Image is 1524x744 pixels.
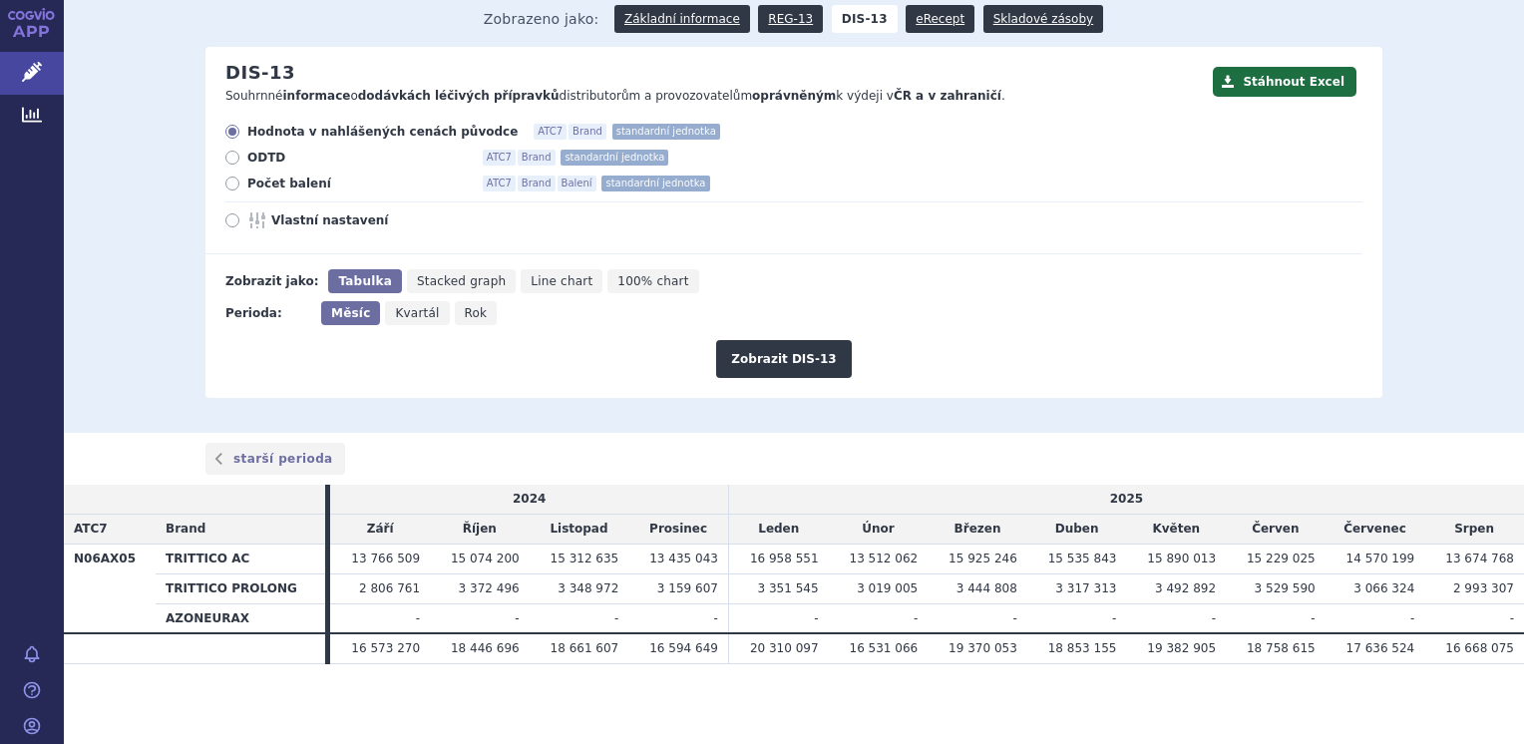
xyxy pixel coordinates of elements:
span: 16 573 270 [351,641,420,655]
td: Srpen [1424,515,1524,545]
strong: dodávkách léčivých přípravků [358,89,560,103]
span: - [814,611,818,625]
a: eRecept [906,5,974,33]
h2: DIS-13 [225,62,295,84]
span: ODTD [247,150,467,166]
td: Září [330,515,430,545]
th: AZONEURAX [156,603,325,633]
span: 20 310 097 [750,641,819,655]
span: 19 370 053 [949,641,1017,655]
span: 3 066 324 [1353,581,1414,595]
span: 100% chart [617,274,688,288]
span: ATC7 [74,522,108,536]
span: 3 351 545 [758,581,819,595]
a: REG-13 [758,5,823,33]
button: Zobrazit DIS-13 [716,340,851,378]
span: Měsíc [331,306,370,320]
span: Brand [518,150,556,166]
span: Počet balení [247,176,467,191]
div: Zobrazit jako: [225,269,318,293]
span: - [914,611,918,625]
span: Zobrazeno jako: [484,5,599,33]
span: - [1112,611,1116,625]
span: 18 758 615 [1247,641,1316,655]
span: - [1311,611,1315,625]
td: Duben [1027,515,1127,545]
td: 2024 [330,485,728,514]
span: standardní jednotka [612,124,720,140]
span: 3 159 607 [657,581,718,595]
th: TRITTICO PROLONG [156,573,325,603]
span: 3 529 590 [1255,581,1316,595]
span: Kvartál [395,306,439,320]
span: - [714,611,718,625]
span: - [614,611,618,625]
span: ATC7 [483,176,516,191]
a: Základní informace [614,5,750,33]
span: Line chart [531,274,592,288]
span: 15 229 025 [1247,552,1316,565]
td: Říjen [430,515,530,545]
td: Květen [1126,515,1226,545]
span: 15 074 200 [451,552,520,565]
td: Březen [928,515,1027,545]
span: 2 993 307 [1453,581,1514,595]
span: 3 444 808 [956,581,1017,595]
td: Únor [829,515,929,545]
span: 3 372 496 [459,581,520,595]
span: 15 535 843 [1048,552,1117,565]
strong: ČR a v zahraničí [894,89,1001,103]
span: 16 531 066 [850,641,919,655]
span: 15 890 013 [1147,552,1216,565]
span: Tabulka [338,274,391,288]
span: 3 348 972 [558,581,618,595]
td: Listopad [530,515,629,545]
span: - [1410,611,1414,625]
span: 3 492 892 [1155,581,1216,595]
span: - [515,611,519,625]
span: 13 512 062 [850,552,919,565]
span: 15 925 246 [949,552,1017,565]
strong: oprávněným [752,89,836,103]
span: 16 668 075 [1445,641,1514,655]
span: 15 312 635 [551,552,619,565]
span: ATC7 [534,124,567,140]
span: Brand [569,124,606,140]
span: Vlastní nastavení [271,212,491,228]
span: Balení [558,176,596,191]
span: - [1510,611,1514,625]
span: 2 806 761 [359,581,420,595]
th: TRITTICO AC [156,544,325,573]
span: 18 446 696 [451,641,520,655]
span: - [416,611,420,625]
th: N06AX05 [64,544,156,633]
span: Brand [518,176,556,191]
span: 13 766 509 [351,552,420,565]
span: Hodnota v nahlášených cenách původce [247,124,518,140]
span: standardní jednotka [561,150,668,166]
span: Brand [166,522,205,536]
strong: DIS-13 [832,5,898,33]
a: Skladové zásoby [983,5,1103,33]
span: standardní jednotka [601,176,709,191]
a: starší perioda [205,443,345,475]
div: Perioda: [225,301,311,325]
span: Stacked graph [417,274,506,288]
span: 3 019 005 [857,581,918,595]
span: ATC7 [483,150,516,166]
span: - [1012,611,1016,625]
span: 13 674 768 [1445,552,1514,565]
span: 3 317 313 [1055,581,1116,595]
span: - [1212,611,1216,625]
p: Souhrnné o distributorům a provozovatelům k výdeji v . [225,88,1203,105]
span: 16 594 649 [649,641,718,655]
span: 16 958 551 [750,552,819,565]
strong: informace [283,89,351,103]
span: 14 570 199 [1346,552,1415,565]
span: 18 661 607 [551,641,619,655]
span: 17 636 524 [1346,641,1415,655]
td: Leden [728,515,828,545]
span: 19 382 905 [1147,641,1216,655]
td: 2025 [728,485,1524,514]
span: 13 435 043 [649,552,718,565]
